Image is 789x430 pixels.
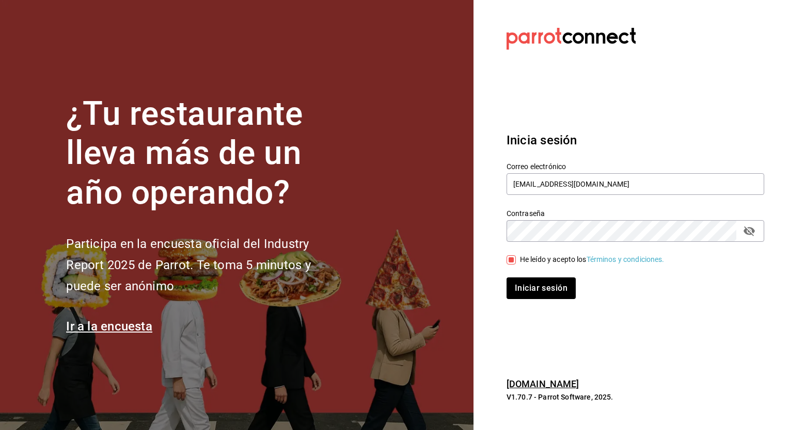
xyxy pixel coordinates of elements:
p: V1.70.7 - Parrot Software, 2025. [507,392,764,402]
label: Contraseña [507,209,764,217]
h3: Inicia sesión [507,131,764,150]
label: Correo electrónico [507,162,764,170]
a: Términos y condiciones. [587,255,665,263]
input: Ingresa tu correo electrónico [507,173,764,195]
a: Ir a la encuesta [66,319,152,334]
div: He leído y acepto los [520,254,665,265]
a: [DOMAIN_NAME] [507,378,579,389]
button: Iniciar sesión [507,277,576,299]
h2: Participa en la encuesta oficial del Industry Report 2025 de Parrot. Te toma 5 minutos y puede se... [66,234,345,296]
h1: ¿Tu restaurante lleva más de un año operando? [66,94,345,213]
button: passwordField [740,222,758,240]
